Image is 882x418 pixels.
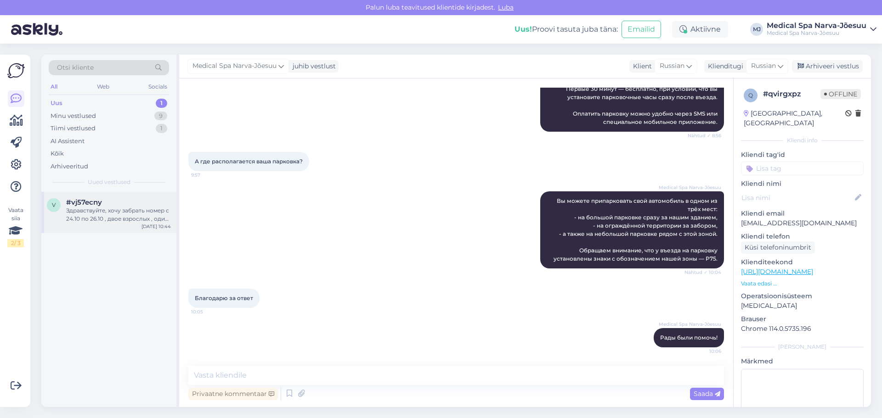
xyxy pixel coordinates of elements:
span: А где располагается ваша парковка? [195,158,303,165]
div: 1 [156,124,167,133]
div: Arhiveeri vestlus [792,60,863,72]
div: MJ [750,23,763,36]
div: Medical Spa Narva-Jõesuu [767,29,866,37]
p: Märkmed [741,357,864,366]
span: #vj57ecny [66,198,102,206]
p: Klienditeekond [741,257,864,267]
div: Medical Spa Narva-Jõesuu [767,22,866,29]
span: q [748,92,753,99]
span: Saada [694,390,720,398]
span: Medical Spa Narva-Jõesuu [659,184,721,191]
div: Uus [51,99,62,108]
div: All [49,81,59,93]
span: Uued vestlused [88,178,130,186]
p: Kliendi email [741,209,864,218]
div: [GEOGRAPHIC_DATA], [GEOGRAPHIC_DATA] [744,109,845,128]
div: 2 / 3 [7,239,24,247]
p: Kliendi tag'id [741,150,864,160]
div: Aktiivne [672,21,728,38]
span: 10:05 [191,308,226,315]
span: Russian [751,61,776,71]
div: Klient [629,61,652,71]
span: v [52,201,56,208]
span: Nähtud ✓ 8:56 [687,132,721,139]
span: Otsi kliente [57,63,94,72]
p: [EMAIL_ADDRESS][DOMAIN_NAME] [741,218,864,228]
input: Lisa tag [741,162,864,175]
div: Arhiveeritud [51,162,88,171]
div: Kliendi info [741,136,864,145]
div: Proovi tasuta juba täna: [514,24,618,35]
p: Chrome 114.0.5735.196 [741,324,864,334]
span: Luba [495,3,516,11]
a: Medical Spa Narva-JõesuuMedical Spa Narva-Jõesuu [767,22,876,37]
div: Socials [147,81,169,93]
p: Brauser [741,314,864,324]
div: Minu vestlused [51,111,96,121]
div: [DATE] 10:44 [141,223,171,230]
p: Vaata edasi ... [741,279,864,288]
span: Offline [820,89,861,99]
div: AI Assistent [51,137,85,146]
div: 9 [154,111,167,121]
div: Küsi telefoninumbrit [741,241,815,254]
div: Privaatne kommentaar [188,388,278,400]
p: Kliendi telefon [741,232,864,241]
div: Klienditugi [704,61,743,71]
div: 1 [156,99,167,108]
input: Lisa nimi [741,193,853,203]
div: Vaata siia [7,206,24,247]
span: Благодарю за ответ [195,295,253,301]
span: Russian [660,61,684,71]
div: Здравствуйте, хочу забрать номер с 24.10 по 26.10 , двое взрослых , один с пенсионным удостоверен... [66,206,171,223]
img: Askly Logo [7,62,25,79]
p: Kliendi nimi [741,179,864,189]
p: [MEDICAL_DATA] [741,301,864,311]
span: 9:57 [191,172,226,178]
span: Medical Spa Narva-Jõesuu [659,321,721,328]
div: # qvirgxpz [763,89,820,100]
div: juhib vestlust [289,61,336,71]
b: Uus! [514,25,532,33]
div: Tiimi vestlused [51,124,96,133]
span: Nähtud ✓ 10:04 [684,269,721,276]
button: Emailid [622,21,661,38]
div: [PERSON_NAME] [741,343,864,351]
span: Medical Spa Narva-Jõesuu [192,61,277,71]
div: Web [95,81,111,93]
span: Вы можете припарковать свой автомобиль в одном из трёх мест: - на большой парковке сразу за нашим... [554,197,719,262]
a: [URL][DOMAIN_NAME] [741,268,813,276]
p: Operatsioonisüsteem [741,291,864,301]
span: 10:06 [687,348,721,355]
span: Рады были помочь! [660,334,718,341]
div: Kõik [51,149,64,158]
